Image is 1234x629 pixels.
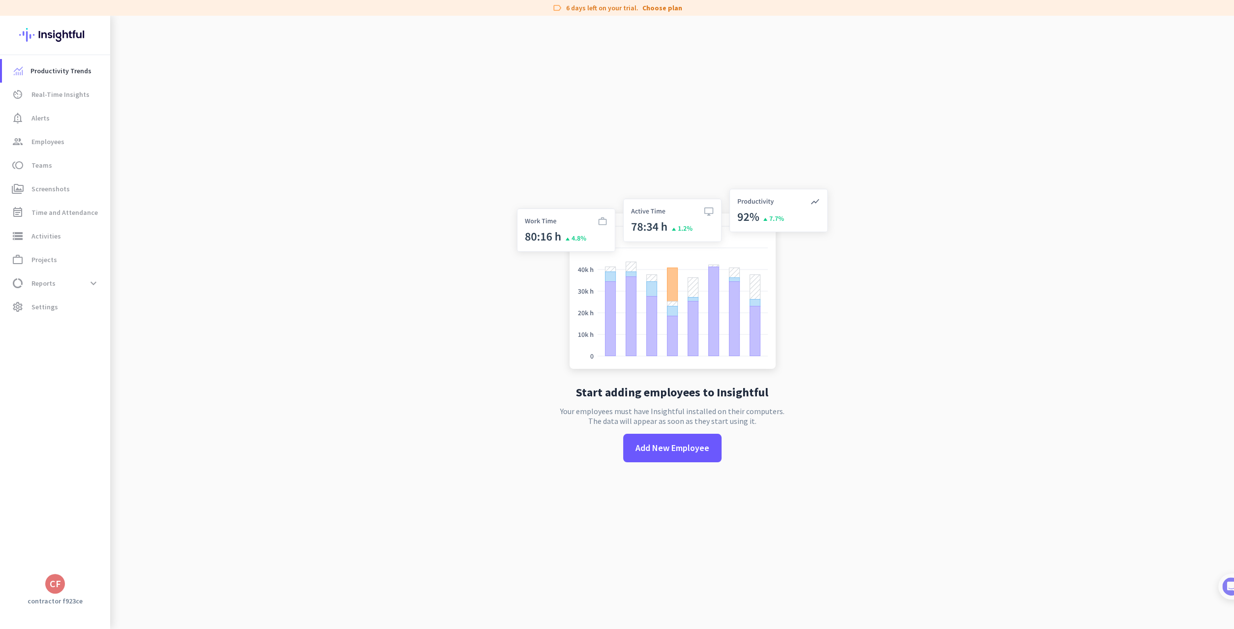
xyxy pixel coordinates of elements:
[12,301,24,313] i: settings
[12,230,24,242] i: storage
[2,201,110,224] a: event_noteTime and Attendance
[2,153,110,177] a: tollTeams
[31,112,50,124] span: Alerts
[642,3,682,13] a: Choose plan
[576,387,768,398] h2: Start adding employees to Insightful
[50,579,61,589] div: CF
[2,106,110,130] a: notification_importantAlerts
[14,66,23,75] img: menu-item
[31,277,56,289] span: Reports
[31,183,70,195] span: Screenshots
[12,183,24,195] i: perm_media
[12,159,24,171] i: toll
[12,207,24,218] i: event_note
[510,183,835,379] img: no-search-results
[635,442,709,454] span: Add New Employee
[2,130,110,153] a: groupEmployees
[552,3,562,13] i: label
[12,277,24,289] i: data_usage
[2,224,110,248] a: storageActivities
[2,83,110,106] a: av_timerReal-Time Insights
[12,254,24,266] i: work_outline
[31,230,61,242] span: Activities
[560,406,784,426] p: Your employees must have Insightful installed on their computers. The data will appear as soon as...
[12,136,24,148] i: group
[31,254,57,266] span: Projects
[31,136,64,148] span: Employees
[2,271,110,295] a: data_usageReportsexpand_more
[2,59,110,83] a: menu-itemProductivity Trends
[85,274,102,292] button: expand_more
[623,434,722,462] button: Add New Employee
[31,159,52,171] span: Teams
[2,295,110,319] a: settingsSettings
[12,112,24,124] i: notification_important
[2,248,110,271] a: work_outlineProjects
[19,16,91,54] img: Insightful logo
[31,207,98,218] span: Time and Attendance
[12,89,24,100] i: av_timer
[2,177,110,201] a: perm_mediaScreenshots
[31,301,58,313] span: Settings
[31,89,90,100] span: Real-Time Insights
[30,65,91,77] span: Productivity Trends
